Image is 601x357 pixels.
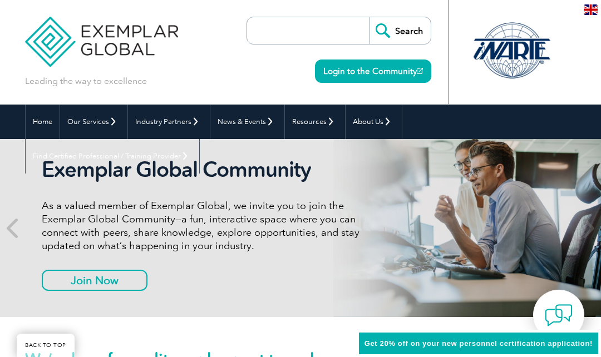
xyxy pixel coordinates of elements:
span: Get 20% off on your new personnel certification application! [364,339,593,348]
a: Resources [285,105,345,139]
img: contact-chat.png [545,301,573,329]
a: Join Now [42,270,147,291]
a: News & Events [210,105,284,139]
p: As a valued member of Exemplar Global, we invite you to join the Exemplar Global Community—a fun,... [42,199,383,252]
p: Leading the way to excellence [25,75,147,87]
a: BACK TO TOP [17,334,75,357]
a: About Us [346,105,402,139]
input: Search [370,17,431,44]
a: Home [26,105,60,139]
a: Find Certified Professional / Training Provider [26,139,199,173]
a: Industry Partners [128,105,210,139]
img: open_square.png [417,68,423,74]
a: Login to the Community [315,59,431,83]
img: en [584,4,598,15]
a: Our Services [60,105,127,139]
